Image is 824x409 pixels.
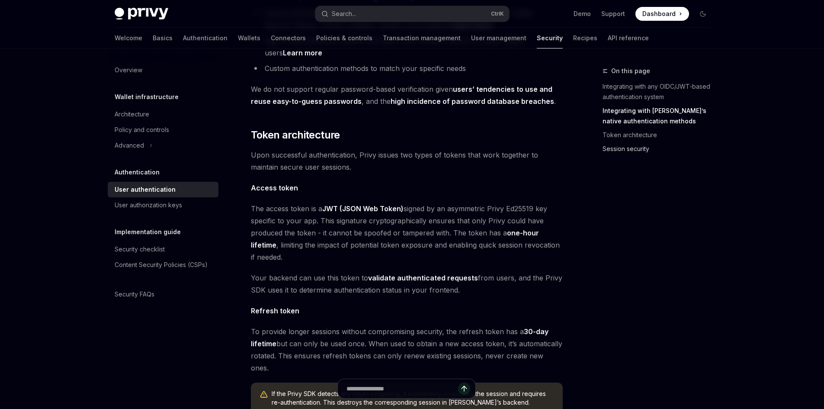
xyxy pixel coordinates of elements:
a: Transaction management [383,28,461,48]
a: Basics [153,28,173,48]
a: User management [471,28,526,48]
strong: Access token [251,184,298,192]
li: Custom authentication methods to match your specific needs [251,62,563,74]
a: Security FAQs [108,287,218,302]
a: Token architecture [603,128,717,142]
a: high incidence of password database breaches [391,97,554,106]
h5: Implementation guide [115,227,181,237]
span: Upon successful authentication, Privy issues two types of tokens that work together to maintain s... [251,149,563,173]
a: Demo [574,10,591,18]
span: We do not support regular password-based verification given , and the . [251,83,563,107]
a: Recipes [573,28,597,48]
h5: Authentication [115,167,160,177]
div: Advanced [115,140,144,151]
div: Security FAQs [115,289,154,300]
span: Token architecture [251,128,340,142]
div: Search... [332,9,356,19]
span: The access token is a signed by an asymmetric Privy Ed25519 key specific to your app. This signat... [251,203,563,263]
a: User authentication [108,182,218,197]
a: User authorization keys [108,197,218,213]
span: To provide longer sessions without compromising security, the refresh token has a but can only be... [251,325,563,374]
div: User authentication [115,184,176,195]
div: Architecture [115,109,149,119]
a: Policy and controls [108,122,218,138]
a: Dashboard [635,7,689,21]
button: Toggle Advanced section [108,138,218,153]
input: Ask a question... [346,379,458,398]
button: Send message [458,383,470,395]
div: Content Security Policies (CSPs) [115,260,208,270]
a: Security [537,28,563,48]
a: Wallets [238,28,260,48]
a: Welcome [115,28,142,48]
a: Overview [108,62,218,78]
a: validate authenticated requests [368,274,478,283]
a: Integrating with [PERSON_NAME]’s native authentication methods [603,104,717,128]
a: Architecture [108,106,218,122]
div: Policy and controls [115,125,169,135]
div: Overview [115,65,142,75]
span: On this page [611,66,650,76]
a: Integrating with any OIDC/JWT-based authentication system [603,80,717,104]
a: Learn more [283,48,322,58]
button: Toggle dark mode [696,7,710,21]
a: Session security [603,142,717,156]
a: Content Security Policies (CSPs) [108,257,218,273]
h5: Wallet infrastructure [115,92,179,102]
a: API reference [608,28,649,48]
a: Authentication [183,28,228,48]
a: Policies & controls [316,28,372,48]
strong: Refresh token [251,306,299,315]
img: dark logo [115,8,168,20]
a: Support [601,10,625,18]
span: Your backend can use this token to from users, and the Privy SDK uses it to determine authenticat... [251,272,563,296]
div: User authorization keys [115,200,182,210]
button: Open search [315,6,509,22]
span: Ctrl K [491,10,504,17]
a: JWT (JSON Web Token) [322,204,404,213]
a: Connectors [271,28,306,48]
a: Security checklist [108,242,218,257]
strong: 30-day lifetime [251,327,548,348]
span: Dashboard [642,10,676,18]
div: Security checklist [115,244,165,254]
